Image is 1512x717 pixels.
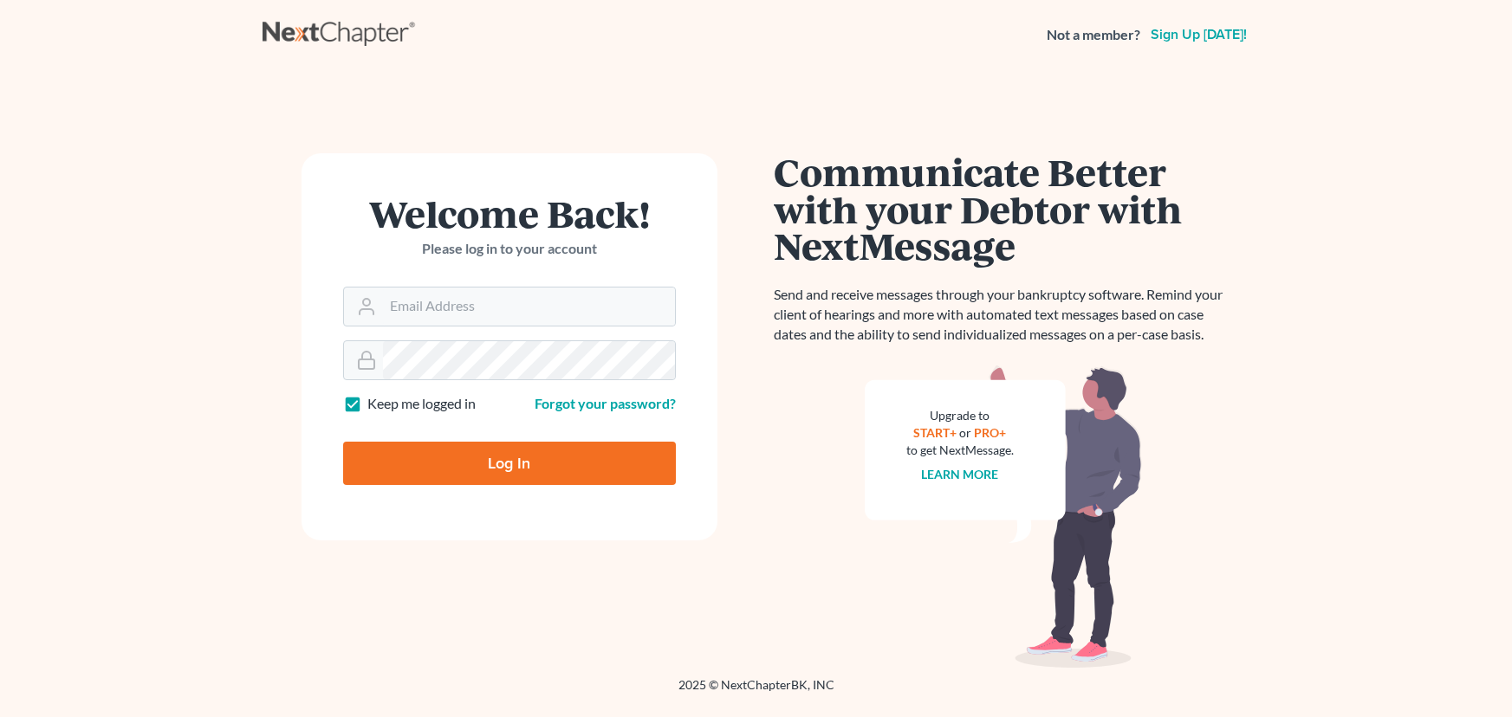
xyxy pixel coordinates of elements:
input: Email Address [383,287,675,326]
div: to get NextMessage. [906,442,1014,459]
img: nextmessage_bg-59042aed3d76b12b5cd301f8e5b87938c9018125f34e5fa2b7a6b67550977c72.svg [865,365,1142,669]
h1: Welcome Back! [343,195,676,232]
label: Keep me logged in [367,394,476,414]
p: Please log in to your account [343,239,676,259]
a: Sign up [DATE]! [1147,28,1250,42]
input: Log In [343,442,676,485]
div: Upgrade to [906,407,1014,424]
strong: Not a member? [1047,25,1140,45]
a: Forgot your password? [535,395,676,411]
a: Learn more [921,467,998,481]
div: 2025 © NextChapterBK, INC [263,676,1250,707]
a: START+ [913,425,957,440]
a: PRO+ [974,425,1006,440]
span: or [959,425,971,440]
h1: Communicate Better with your Debtor with NextMessage [774,153,1233,264]
p: Send and receive messages through your bankruptcy software. Remind your client of hearings and mo... [774,285,1233,345]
